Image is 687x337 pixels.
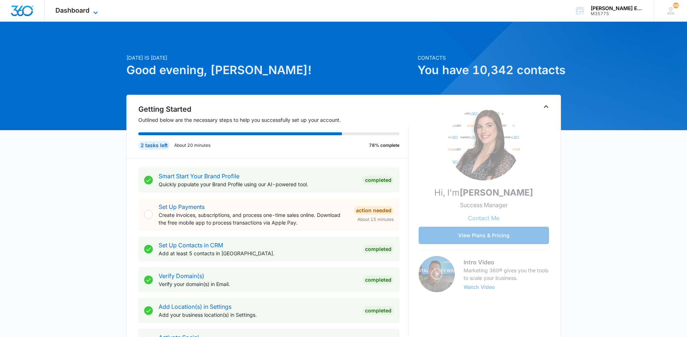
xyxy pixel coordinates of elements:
[363,245,394,253] div: Completed
[138,104,409,115] h2: Getting Started
[363,276,394,284] div: Completed
[363,306,394,315] div: Completed
[591,11,644,16] div: account id
[138,116,409,124] p: Outlined below are the necessary steps to help you successfully set up your account.
[357,216,394,223] span: About 15 minutes
[419,256,455,292] img: Intro Video
[159,280,357,288] p: Verify your domain(s) in Email.
[159,180,357,188] p: Quickly populate your Brand Profile using our AI-powered tool.
[159,311,357,319] p: Add your business location(s) in Settings.
[460,201,508,209] p: Success Manager
[464,258,549,266] h3: Intro Video
[464,266,549,282] p: Marketing 360® gives you the tools to scale your business.
[159,272,204,280] a: Verify Domain(s)
[418,61,561,79] h1: You have 10,342 contacts
[159,249,357,257] p: Add at least 5 contacts in [GEOGRAPHIC_DATA].
[159,211,348,226] p: Create invoices, subscriptions, and process one-time sales online. Download the free mobile app t...
[174,142,210,149] p: About 20 minutes
[461,209,507,227] button: Contact Me
[673,3,679,8] span: 68
[434,186,533,199] p: Hi, I'm
[418,54,561,61] p: Contacts
[159,172,239,180] a: Smart Start Your Brand Profile
[55,7,89,14] span: Dashboard
[419,227,549,244] button: View Plans & Pricing
[591,5,644,11] div: account name
[354,206,394,215] div: Action Needed
[159,242,223,249] a: Set Up Contacts in CRM
[126,54,413,61] p: [DATE] is [DATE]
[448,108,520,180] img: Carlee Heinmiller
[159,203,205,210] a: Set Up Payments
[460,187,533,198] strong: [PERSON_NAME]
[159,303,231,310] a: Add Location(s) in Settings
[542,102,550,111] button: Toggle Collapse
[363,176,394,184] div: Completed
[673,3,679,8] div: notifications count
[464,285,495,290] button: Watch Video
[126,61,413,79] h1: Good evening, [PERSON_NAME]!
[138,141,170,150] div: 2 tasks left
[369,142,399,149] p: 78% complete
